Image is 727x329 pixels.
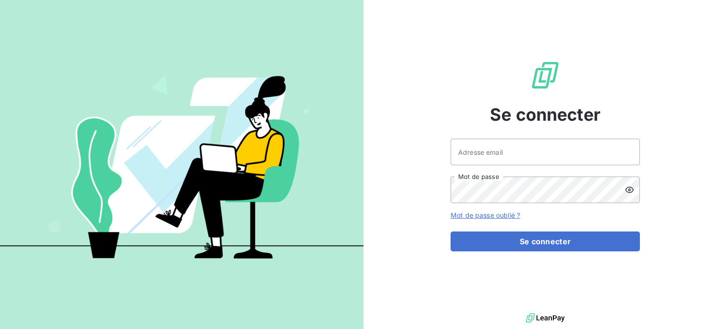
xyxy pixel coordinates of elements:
[526,311,565,325] img: logo
[451,231,640,251] button: Se connecter
[451,211,520,219] a: Mot de passe oublié ?
[490,102,601,127] span: Se connecter
[451,139,640,165] input: placeholder
[530,60,560,90] img: Logo LeanPay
